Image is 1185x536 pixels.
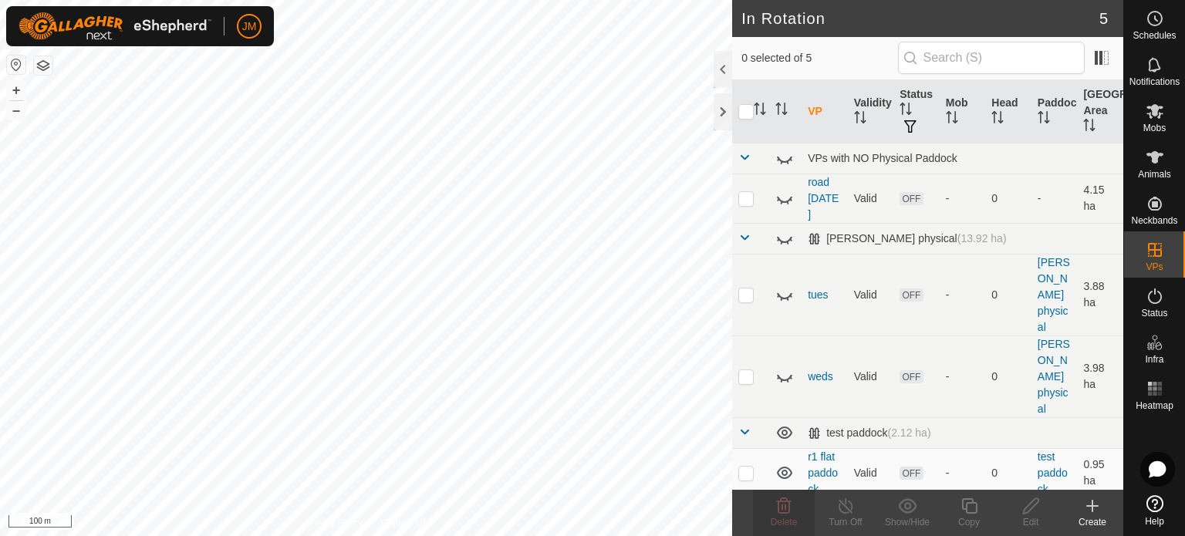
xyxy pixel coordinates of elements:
p-sorticon: Activate to sort [946,113,958,126]
p-sorticon: Activate to sort [1083,121,1096,133]
td: Valid [848,335,894,417]
button: – [7,101,25,120]
div: VPs with NO Physical Paddock [808,152,1117,164]
div: - [946,190,980,207]
a: [PERSON_NAME] physical [1038,338,1070,415]
span: Notifications [1129,77,1180,86]
span: OFF [900,288,923,302]
div: test paddock [808,426,930,440]
span: Infra [1145,355,1163,364]
td: 3.98 ha [1077,335,1123,417]
span: Heatmap [1136,401,1173,410]
span: OFF [900,370,923,383]
a: Help [1124,489,1185,532]
th: VP [802,80,848,143]
td: 0 [985,448,1031,497]
a: Contact Us [381,516,427,530]
button: Map Layers [34,56,52,75]
span: Delete [771,517,798,528]
div: Show/Hide [876,515,938,529]
button: Reset Map [7,56,25,74]
a: test paddock [1038,450,1068,495]
a: Privacy Policy [306,516,363,530]
span: 0 selected of 5 [741,50,897,66]
span: Neckbands [1131,216,1177,225]
div: Create [1062,515,1123,529]
span: OFF [900,192,923,205]
td: 0 [985,254,1031,335]
a: weds [808,370,833,383]
span: Help [1145,517,1164,526]
p-sorticon: Activate to sort [754,105,766,117]
a: road [DATE] [808,176,839,221]
th: Head [985,80,1031,143]
td: 0.95 ha [1077,448,1123,497]
td: Valid [848,254,894,335]
span: (2.12 ha) [888,426,931,439]
div: Turn Off [815,515,876,529]
a: tues [808,288,828,301]
span: JM [242,19,257,35]
div: - [946,369,980,385]
div: - [946,287,980,303]
th: [GEOGRAPHIC_DATA] Area [1077,80,1123,143]
h2: In Rotation [741,9,1099,28]
td: Valid [848,174,894,223]
a: r1 flat paddock [808,450,838,495]
p-sorticon: Activate to sort [991,113,1004,126]
div: Edit [1000,515,1062,529]
p-sorticon: Activate to sort [854,113,866,126]
div: - [946,465,980,481]
th: Mob [940,80,986,143]
span: OFF [900,467,923,480]
a: [PERSON_NAME] physical [1038,256,1070,333]
td: 0 [985,174,1031,223]
span: Status [1141,308,1167,318]
div: [PERSON_NAME] physical [808,232,1006,245]
span: Schedules [1133,31,1176,40]
td: 3.88 ha [1077,254,1123,335]
input: Search (S) [898,42,1085,74]
th: Status [893,80,940,143]
th: Paddock [1031,80,1078,143]
span: (13.92 ha) [957,232,1007,244]
td: Valid [848,448,894,497]
td: 0 [985,335,1031,417]
p-sorticon: Activate to sort [775,105,788,117]
p-sorticon: Activate to sort [900,105,912,117]
span: 5 [1099,7,1108,30]
div: Copy [938,515,1000,529]
img: Gallagher Logo [19,12,211,40]
span: VPs [1146,262,1163,271]
th: Validity [848,80,894,143]
button: + [7,81,25,99]
span: Animals [1138,170,1171,179]
td: 4.15 ha [1077,174,1123,223]
span: Mobs [1143,123,1166,133]
td: - [1031,174,1078,223]
p-sorticon: Activate to sort [1038,113,1050,126]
